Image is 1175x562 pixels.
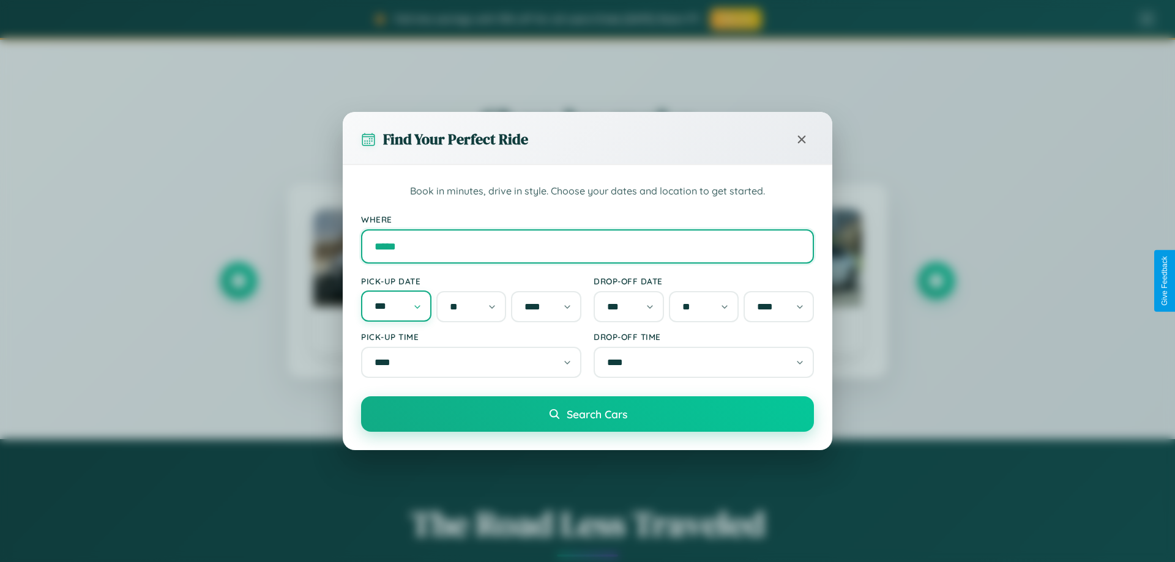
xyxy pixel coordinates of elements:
p: Book in minutes, drive in style. Choose your dates and location to get started. [361,183,814,199]
label: Where [361,214,814,224]
label: Pick-up Date [361,276,581,286]
label: Drop-off Date [594,276,814,286]
button: Search Cars [361,396,814,432]
label: Drop-off Time [594,331,814,342]
h3: Find Your Perfect Ride [383,129,528,149]
label: Pick-up Time [361,331,581,342]
span: Search Cars [567,407,627,421]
